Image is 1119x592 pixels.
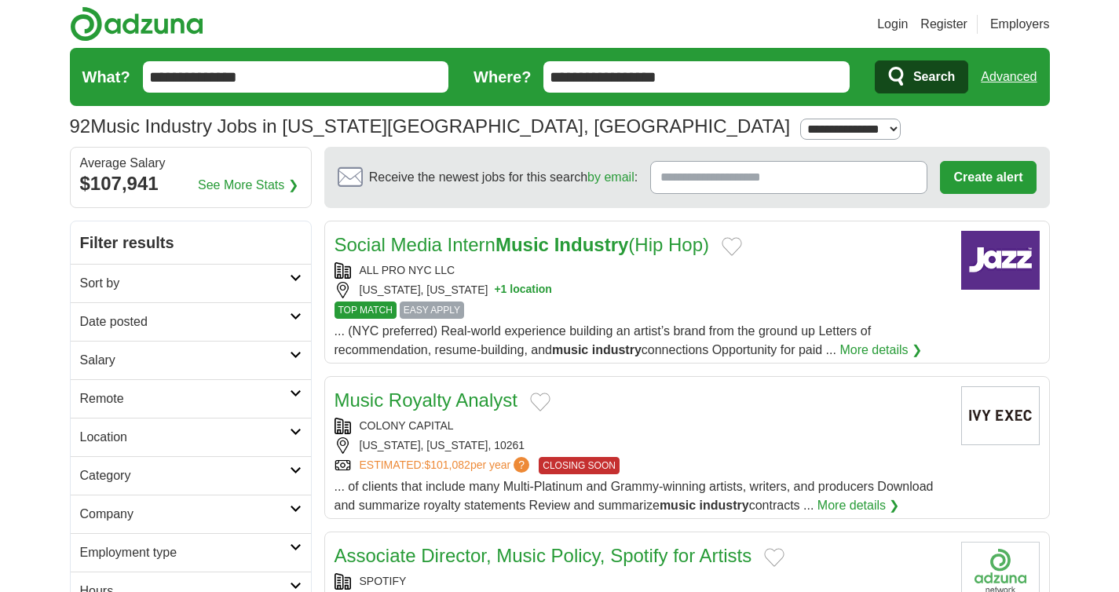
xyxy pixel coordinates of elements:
button: +1 location [494,282,552,298]
div: COLONY CAPITAL [335,418,949,434]
a: More details ❯ [839,341,922,360]
a: Employment type [71,533,311,572]
span: $101,082 [424,459,470,471]
a: See More Stats ❯ [198,176,298,195]
h2: Date posted [80,312,290,331]
a: More details ❯ [817,496,900,515]
img: Company logo [961,231,1040,290]
button: Add to favorite jobs [764,548,784,567]
h2: Category [80,466,290,485]
span: ... of clients that include many Multi-Platinum and Grammy-winning artists, writers, and producer... [335,480,934,512]
a: Company [71,495,311,533]
span: ? [514,457,529,473]
h1: Music Industry Jobs in [US_STATE][GEOGRAPHIC_DATA], [GEOGRAPHIC_DATA] [70,115,791,137]
a: Associate Director, Music Policy, Spotify for Artists [335,545,752,566]
span: Search [913,61,955,93]
a: Social Media InternMusic Industry(Hip Hop) [335,234,710,255]
span: + [494,282,500,298]
div: [US_STATE], [US_STATE] [335,282,949,298]
a: by email [587,170,634,184]
label: Where? [474,65,531,89]
a: Date posted [71,302,311,341]
label: What? [82,65,130,89]
h2: Employment type [80,543,290,562]
span: TOP MATCH [335,301,397,319]
a: Register [920,15,967,34]
span: EASY APPLY [400,301,464,319]
img: Adzuna logo [70,6,203,42]
a: Location [71,418,311,456]
h2: Company [80,505,290,524]
a: Remote [71,379,311,418]
a: Employers [990,15,1050,34]
button: Search [875,60,968,93]
span: CLOSING SOON [539,457,620,474]
strong: music [660,499,696,512]
div: $107,941 [80,170,302,198]
a: Music Royalty Analyst [335,389,517,411]
strong: Industry [554,234,629,255]
span: Receive the newest jobs for this search : [369,168,638,187]
button: Create alert [940,161,1036,194]
strong: music [552,343,588,356]
button: Add to favorite jobs [722,237,742,256]
h2: Salary [80,351,290,370]
img: Company logo [961,386,1040,445]
a: Sort by [71,264,311,302]
h2: Sort by [80,274,290,293]
button: Add to favorite jobs [530,393,550,411]
div: ALL PRO NYC LLC [335,262,949,279]
a: Advanced [981,61,1037,93]
a: Login [877,15,908,34]
div: Average Salary [80,157,302,170]
strong: industry [592,343,642,356]
h2: Filter results [71,221,311,264]
div: SPOTIFY [335,573,949,590]
strong: industry [700,499,749,512]
a: ESTIMATED:$101,082per year? [360,457,533,474]
h2: Location [80,428,290,447]
strong: Music [496,234,549,255]
div: [US_STATE], [US_STATE], 10261 [335,437,949,454]
a: Salary [71,341,311,379]
span: ... (NYC preferred) Real-world experience building an artist’s brand from the ground up Letters o... [335,324,872,356]
span: 92 [70,112,91,141]
h2: Remote [80,389,290,408]
a: Category [71,456,311,495]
